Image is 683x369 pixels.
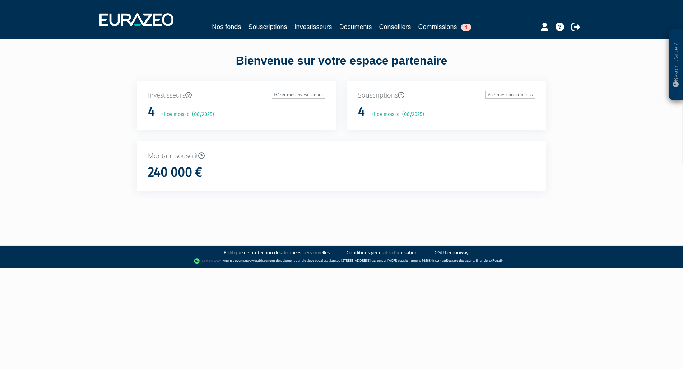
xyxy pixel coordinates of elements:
[148,165,202,180] h1: 240 000 €
[272,91,325,99] a: Gérer mes investisseurs
[237,258,253,263] a: Lemonway
[379,22,411,32] a: Conseillers
[148,151,535,161] p: Montant souscrit
[294,22,332,32] a: Investisseurs
[366,110,424,119] p: +1 ce mois-ci (08/2025)
[418,22,471,32] a: Commissions1
[435,249,469,256] a: CGU Lemonway
[248,22,287,32] a: Souscriptions
[99,13,173,26] img: 1732889491-logotype_eurazeo_blanc_rvb.png
[339,22,372,32] a: Documents
[194,257,222,265] img: logo-lemonway.png
[148,91,325,100] p: Investisseurs
[347,249,418,256] a: Conditions générales d'utilisation
[148,104,155,119] h1: 4
[672,33,680,97] p: Besoin d'aide ?
[212,22,241,32] a: Nos fonds
[485,91,535,99] a: Voir mes souscriptions
[446,258,503,263] a: Registre des agents financiers (Regafi)
[224,249,330,256] a: Politique de protection des données personnelles
[461,24,471,31] span: 1
[131,53,552,81] div: Bienvenue sur votre espace partenaire
[358,104,365,119] h1: 4
[156,110,214,119] p: +1 ce mois-ci (08/2025)
[7,257,676,265] div: - Agent de (établissement de paiement dont le siège social est situé au [STREET_ADDRESS], agréé p...
[358,91,535,100] p: Souscriptions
